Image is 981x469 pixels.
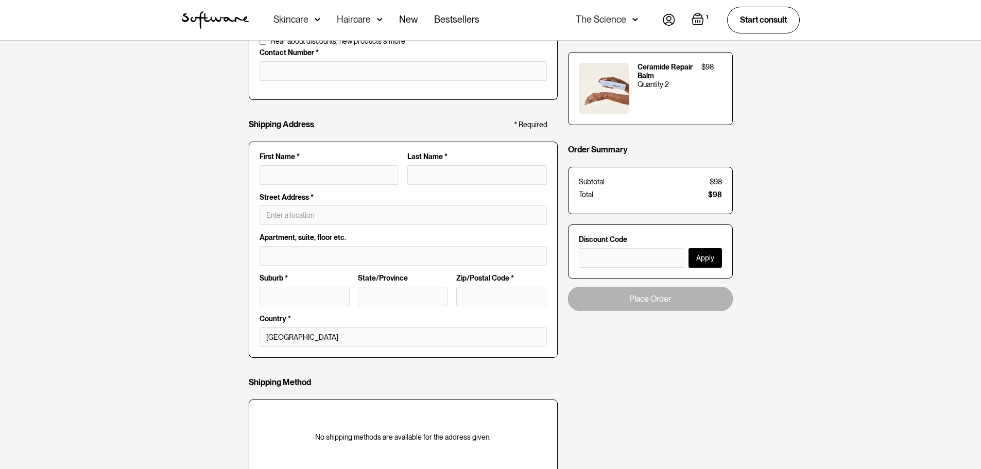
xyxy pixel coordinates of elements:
a: Open cart containing 1 items [692,13,711,27]
div: Subtotal [579,178,605,186]
img: arrow down [315,14,320,25]
h4: Shipping Method [249,377,311,387]
img: arrow down [632,14,638,25]
label: Last Name * [407,152,547,161]
label: Contact Number * [260,48,547,57]
div: 1 [704,13,711,22]
div: Skincare [273,14,308,25]
div: $98 [701,63,714,72]
label: Apartment, suite, floor etc. [260,233,547,242]
div: Quantity: [638,80,665,89]
div: $98 [708,190,722,199]
div: No shipping methods are available for the address given. [257,433,549,442]
input: Enter a location [260,205,547,225]
label: First Name * [260,152,399,161]
a: Start consult [727,7,800,33]
label: Suburb * [260,274,350,283]
div: $98 [710,178,722,186]
img: Software Logo [182,11,249,29]
div: Ceramide Repair Balm [638,63,693,80]
div: Haircare [337,14,371,25]
label: Country * [260,315,547,323]
span: Hear about discounts, new products & more [270,37,405,46]
div: Total [579,190,593,199]
h4: Order Summary [568,145,628,154]
label: Zip/Postal Code * [456,274,546,283]
a: home [182,11,249,29]
img: arrow down [377,14,383,25]
h4: Shipping Address [249,119,314,129]
label: Street Address * [260,193,547,202]
input: Hear about discounts, new products & more [260,38,266,45]
div: 2 [665,80,669,89]
label: State/Province [358,274,448,283]
label: Discount Code [579,235,722,244]
div: The Science [576,14,626,25]
button: Apply Discount [689,248,722,268]
div: * Required [514,120,547,129]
